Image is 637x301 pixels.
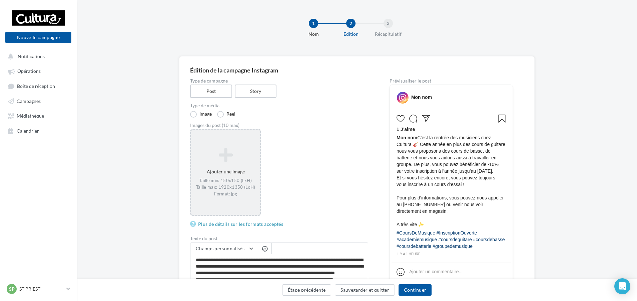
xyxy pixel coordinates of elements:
label: Type de campagne [190,79,368,83]
span: Opérations [17,68,41,74]
svg: Partager la publication [422,115,430,123]
label: Type de média [190,103,368,108]
label: Reel [217,111,235,118]
div: Mon nom [411,94,432,101]
button: Champs personnalisés [190,243,257,254]
p: ST PRIEST [19,286,64,292]
svg: Commenter [409,115,417,123]
label: Texte du post [190,236,368,241]
span: Médiathèque [17,113,44,119]
a: SP ST PRIEST [5,283,71,295]
div: Edition [330,31,372,37]
div: Prévisualiser le post [390,79,513,83]
div: 1 [309,19,318,28]
svg: J’aime [397,115,405,123]
span: Campagnes [17,98,41,104]
span: Champs personnalisés [196,246,244,251]
button: Sauvegarder et quitter [335,284,395,296]
div: Open Intercom Messenger [614,278,630,294]
button: Nouvelle campagne [5,32,71,43]
a: Calendrier [4,125,73,137]
div: il y a 1 heure [397,251,506,257]
div: Images du post (10 max) [190,123,368,128]
div: 1 J’aime [397,126,506,134]
div: 3 [384,19,393,28]
svg: Enregistrer [498,115,506,123]
a: Opérations [4,65,73,77]
button: Étape précédente [282,284,332,296]
div: Ajouter un commentaire... [409,268,463,275]
span: Mon nom [397,135,417,140]
button: Continuer [399,284,432,296]
span: C’est la rentrée des musiciens chez Cultura 🎸 Cette année en plus des cours de guitare nous vous ... [397,134,506,228]
svg: Emoji [397,268,405,276]
label: Story [235,85,277,98]
label: Post [190,85,232,98]
span: Calendrier [17,128,39,134]
div: 2 [346,19,356,28]
a: Plus de détails sur les formats acceptés [190,220,286,228]
div: Édition de la campagne Instagram [190,67,524,73]
span: SP [9,286,15,292]
div: #CoursDeMusique #InscriptionOuverte #academiemusique #coursdeguitare #coursdebasse #coursdebatter... [397,230,506,251]
a: Médiathèque [4,110,73,122]
div: Nom [292,31,335,37]
span: Boîte de réception [17,83,55,89]
label: Image [190,111,212,118]
div: Récapitulatif [367,31,410,37]
button: Notifications [4,50,70,62]
a: Campagnes [4,95,73,107]
a: Boîte de réception [4,80,73,92]
span: Notifications [18,53,45,59]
